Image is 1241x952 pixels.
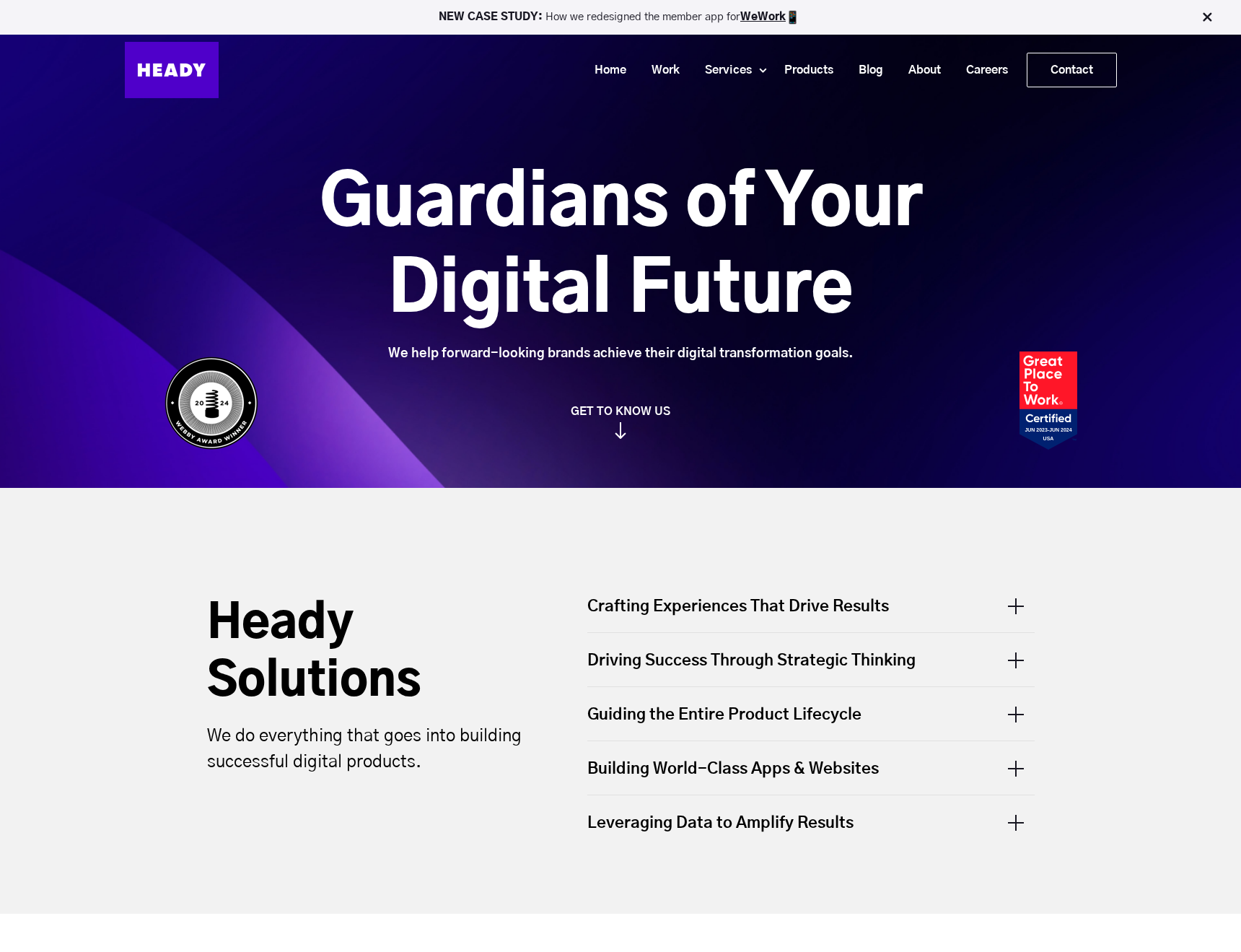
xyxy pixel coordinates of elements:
img: Heady_2023_Certification_Badge [1019,351,1077,450]
div: Navigation Menu [233,53,1117,87]
div: Leveraging Data to Amplify Results [587,795,1035,849]
a: Blog [841,57,890,84]
img: Heady_WebbyAward_Winner-4 [165,357,258,450]
a: Contact [1027,53,1116,87]
a: Careers [948,57,1015,84]
a: About [890,57,948,84]
div: We help forward-looking brands achieve their digital transformation goals. [239,346,1003,362]
a: GET TO KNOW US [157,404,1084,439]
strong: NEW CASE STUDY: [439,12,545,22]
a: Services [687,57,759,84]
img: Close Bar [1200,10,1214,25]
h1: Guardians of Your Digital Future [239,161,1003,334]
p: We do everything that goes into building successful digital products. [207,723,532,775]
p: How we redesigned the member app for [6,10,1235,25]
div: Crafting Experiences That Drive Results [587,595,1035,632]
a: Home [576,57,633,84]
a: Products [766,57,841,84]
div: Building World-Class Apps & Websites [587,741,1035,795]
a: Work [633,57,687,84]
div: Driving Success Through Strategic Thinking [587,633,1035,686]
img: app emoji [786,10,800,25]
img: Heady_Logo_Web-01 (1) [125,42,219,98]
a: WeWork [740,12,786,22]
div: Guiding the Entire Product Lifecycle [587,687,1035,741]
h2: Heady Solutions [207,595,532,711]
img: arrow_down [615,435,626,452]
